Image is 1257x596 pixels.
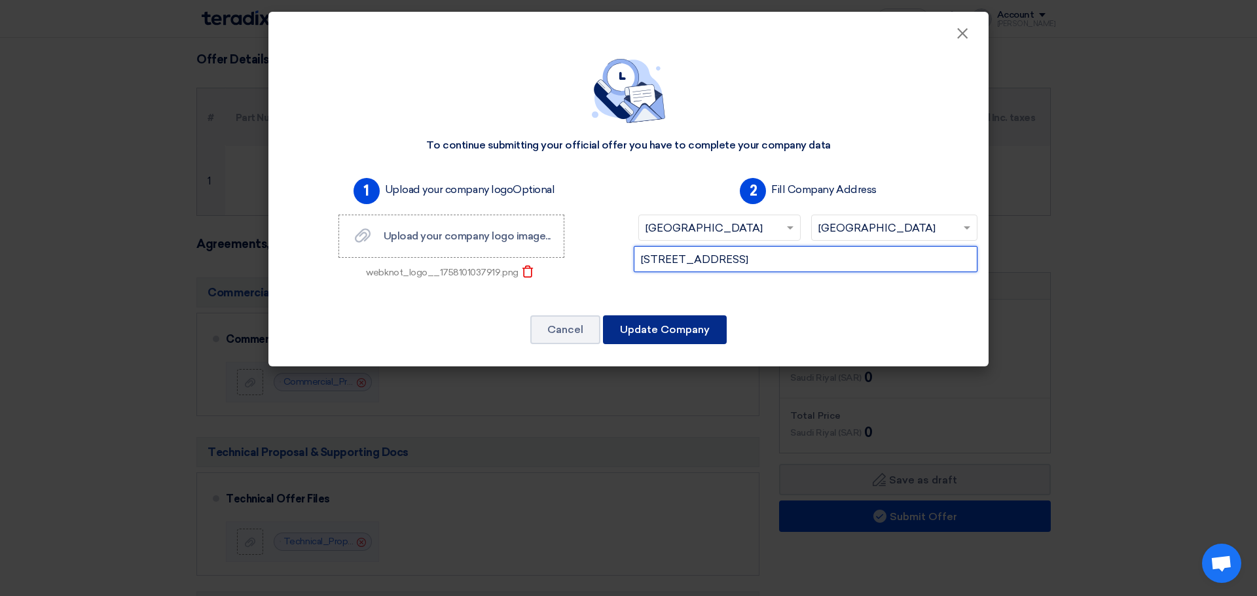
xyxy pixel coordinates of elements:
[363,182,369,200] font: 1
[385,183,513,196] font: Upload your company logo
[750,182,757,200] font: 2
[384,230,551,242] font: Upload your company logo image...
[634,246,977,272] input: Add company main address
[1202,544,1241,583] div: Open chat
[956,24,969,50] font: ×
[426,139,830,151] font: To continue submitting your official offer you have to complete your company data
[620,323,710,336] font: Update Company
[547,323,583,336] font: Cancel
[945,21,979,47] button: Close
[530,315,600,344] button: Cancel
[592,59,665,123] img: empty_state_contact.svg
[513,183,555,196] font: Optional
[366,267,518,278] font: webknot_logo__1758101037919.png
[771,183,876,196] font: Fill Company Address
[603,315,727,344] button: Update Company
